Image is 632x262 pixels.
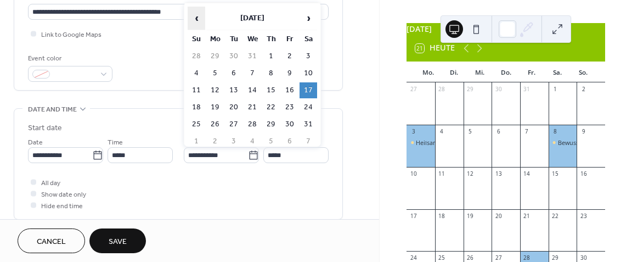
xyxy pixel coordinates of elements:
[244,116,261,132] td: 28
[225,116,242,132] td: 27
[407,138,435,147] div: Heilsames Singen
[523,170,531,177] div: 14
[300,48,317,64] td: 3
[41,29,101,41] span: Link to Google Maps
[551,212,559,220] div: 22
[495,86,503,93] div: 30
[225,48,242,64] td: 30
[466,254,474,262] div: 26
[188,7,205,29] span: ‹
[410,127,417,135] div: 3
[108,137,123,148] span: Time
[466,170,474,177] div: 12
[206,31,224,47] th: Mo
[495,170,503,177] div: 13
[300,99,317,115] td: 24
[551,127,559,135] div: 8
[281,99,298,115] td: 23
[410,170,417,177] div: 10
[551,254,559,262] div: 29
[206,65,224,81] td: 5
[28,104,77,115] span: Date and time
[411,41,459,55] button: 21Heute
[188,99,205,115] td: 18
[188,48,205,64] td: 28
[493,62,519,83] div: Do.
[441,62,467,83] div: Di.
[551,86,559,93] div: 1
[438,254,445,262] div: 25
[206,116,224,132] td: 26
[551,170,559,177] div: 15
[523,254,531,262] div: 28
[523,127,531,135] div: 7
[466,86,474,93] div: 29
[438,170,445,177] div: 11
[244,99,261,115] td: 21
[580,127,588,135] div: 9
[281,48,298,64] td: 2
[495,127,503,135] div: 6
[225,99,242,115] td: 20
[281,31,298,47] th: Fr
[28,137,43,148] span: Date
[281,82,298,98] td: 16
[281,65,298,81] td: 9
[206,133,224,149] td: 2
[244,65,261,81] td: 7
[262,133,280,149] td: 5
[438,86,445,93] div: 28
[571,62,596,83] div: So.
[416,138,465,147] div: Heilsames Singen
[495,254,503,262] div: 27
[407,23,605,35] div: [DATE]
[523,86,531,93] div: 31
[580,254,588,262] div: 30
[262,99,280,115] td: 22
[467,62,493,83] div: Mi.
[300,7,317,29] span: ›
[206,82,224,98] td: 12
[262,82,280,98] td: 15
[300,65,317,81] td: 10
[262,116,280,132] td: 29
[262,48,280,64] td: 1
[206,7,298,30] th: [DATE]
[549,138,577,147] div: Bewusste Bewegung zur Harmonisierung unserer Chakren
[300,82,317,98] td: 17
[89,228,146,253] button: Save
[18,228,85,253] button: Cancel
[300,31,317,47] th: Sa
[466,127,474,135] div: 5
[225,133,242,149] td: 3
[225,65,242,81] td: 6
[495,212,503,220] div: 20
[206,48,224,64] td: 29
[244,48,261,64] td: 31
[523,212,531,220] div: 21
[281,116,298,132] td: 30
[225,31,242,47] th: Tu
[415,62,441,83] div: Mo.
[206,99,224,115] td: 19
[41,200,83,212] span: Hide end time
[188,82,205,98] td: 11
[188,133,205,149] td: 1
[281,133,298,149] td: 6
[244,133,261,149] td: 4
[244,31,261,47] th: We
[225,82,242,98] td: 13
[37,236,66,248] span: Cancel
[410,212,417,220] div: 17
[41,177,60,189] span: All day
[438,212,445,220] div: 18
[300,116,317,132] td: 31
[262,65,280,81] td: 8
[410,86,417,93] div: 27
[410,254,417,262] div: 24
[41,189,86,200] span: Show date only
[580,212,588,220] div: 23
[519,62,545,83] div: Fr.
[438,127,445,135] div: 4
